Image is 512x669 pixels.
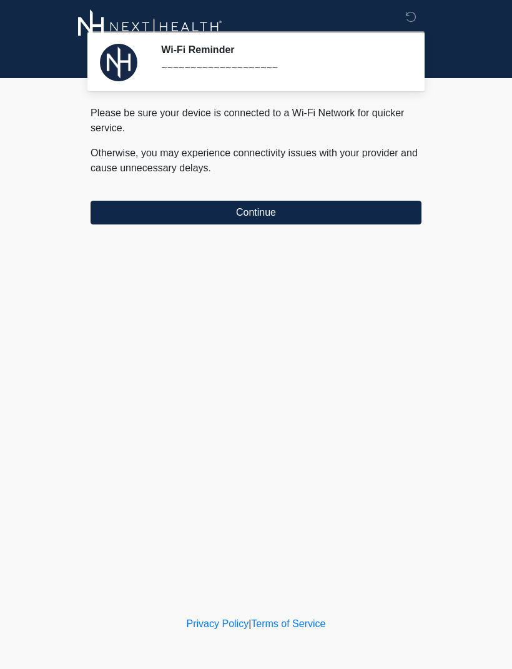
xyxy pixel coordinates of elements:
[251,618,325,629] a: Terms of Service
[187,618,249,629] a: Privacy Policy
[161,61,403,76] div: ~~~~~~~~~~~~~~~~~~~~
[100,44,137,81] img: Agent Avatar
[78,9,222,44] img: Next-Health Logo
[209,163,211,173] span: .
[91,146,421,176] p: Otherwise, you may experience connectivity issues with your provider and cause unnecessary delays
[249,618,251,629] a: |
[91,201,421,224] button: Continue
[91,106,421,136] p: Please be sure your device is connected to a Wi-Fi Network for quicker service.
